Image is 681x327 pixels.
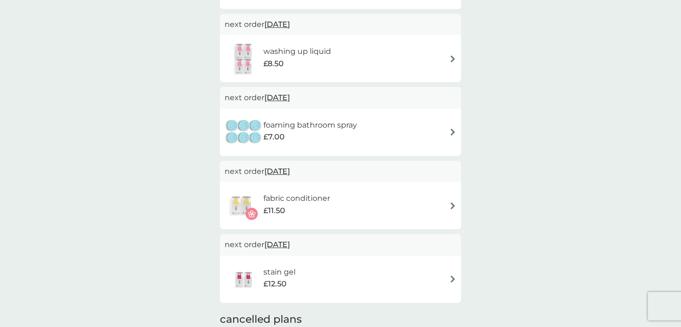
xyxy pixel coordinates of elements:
span: [DATE] [264,162,290,181]
img: fabric conditioner [225,189,258,222]
img: arrow right [449,55,456,62]
p: next order [225,239,456,251]
span: £8.50 [263,58,284,70]
h6: stain gel [263,266,296,278]
p: next order [225,92,456,104]
img: arrow right [449,129,456,136]
h2: cancelled plans [220,312,461,327]
span: [DATE] [264,235,290,254]
span: [DATE] [264,15,290,34]
p: next order [225,165,456,178]
h6: fabric conditioner [263,192,330,205]
h6: foaming bathroom spray [263,119,357,131]
span: £7.00 [263,131,285,143]
p: next order [225,18,456,31]
span: £12.50 [263,278,287,290]
h6: washing up liquid [263,45,331,58]
img: washing up liquid [225,42,263,75]
span: [DATE] [264,88,290,107]
span: £11.50 [263,205,285,217]
img: stain gel [225,263,263,296]
img: arrow right [449,275,456,283]
img: arrow right [449,202,456,209]
img: foaming bathroom spray [225,116,263,149]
